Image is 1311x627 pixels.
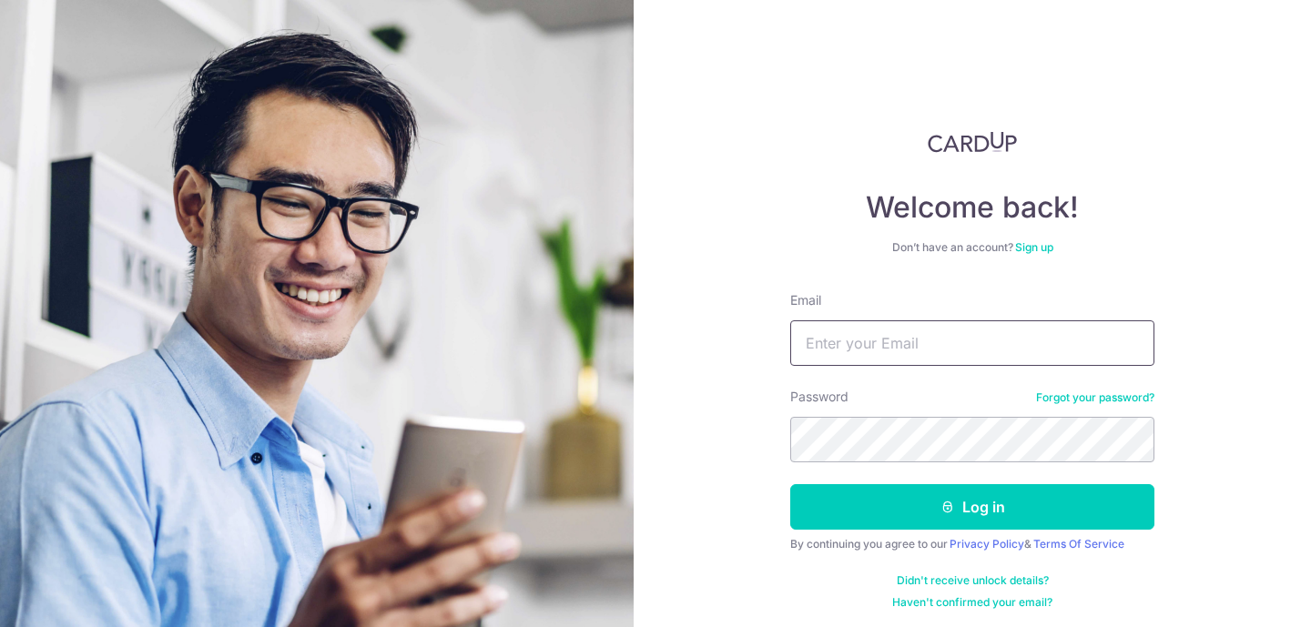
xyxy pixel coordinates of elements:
[790,320,1154,366] input: Enter your Email
[892,595,1052,610] a: Haven't confirmed your email?
[1033,537,1124,551] a: Terms Of Service
[790,189,1154,226] h4: Welcome back!
[1015,240,1053,254] a: Sign up
[790,484,1154,530] button: Log in
[897,573,1049,588] a: Didn't receive unlock details?
[1036,390,1154,405] a: Forgot your password?
[790,291,821,309] label: Email
[928,131,1017,153] img: CardUp Logo
[790,240,1154,255] div: Don’t have an account?
[950,537,1024,551] a: Privacy Policy
[790,388,849,406] label: Password
[790,537,1154,551] div: By continuing you agree to our &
